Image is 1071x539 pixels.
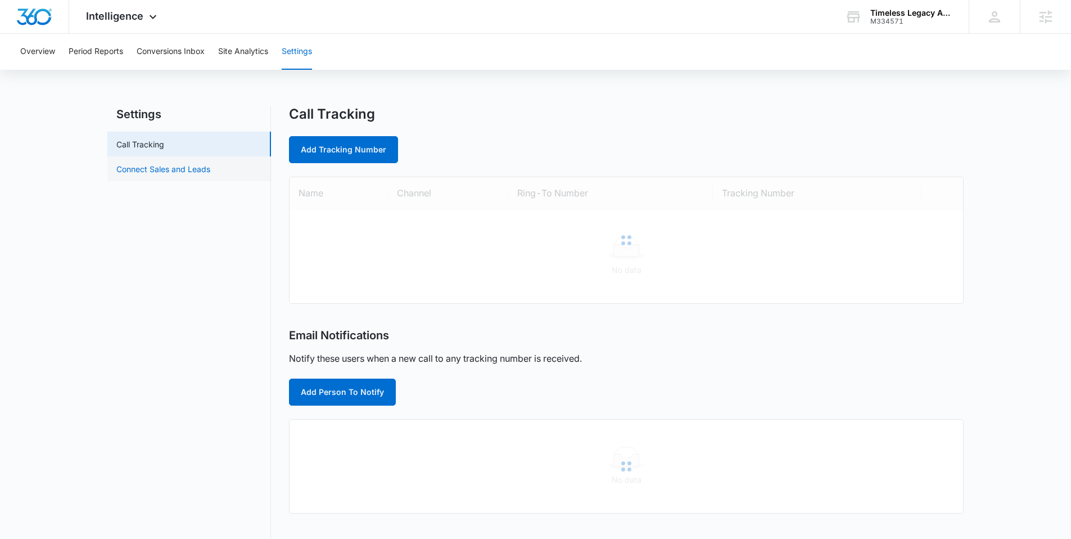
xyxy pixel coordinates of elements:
[218,34,268,70] button: Site Analytics
[137,34,205,70] button: Conversions Inbox
[870,8,952,17] div: account name
[69,34,123,70] button: Period Reports
[289,106,375,123] h1: Call Tracking
[116,163,210,175] a: Connect Sales and Leads
[289,329,389,343] h2: Email Notifications
[289,379,396,406] button: Add Person To Notify
[20,34,55,70] button: Overview
[116,138,164,150] a: Call Tracking
[289,136,398,163] a: Add Tracking Number
[870,17,952,25] div: account id
[282,34,312,70] button: Settings
[86,10,143,22] span: Intelligence
[107,106,271,123] h2: Settings
[289,352,582,365] p: Notify these users when a new call to any tracking number is received.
